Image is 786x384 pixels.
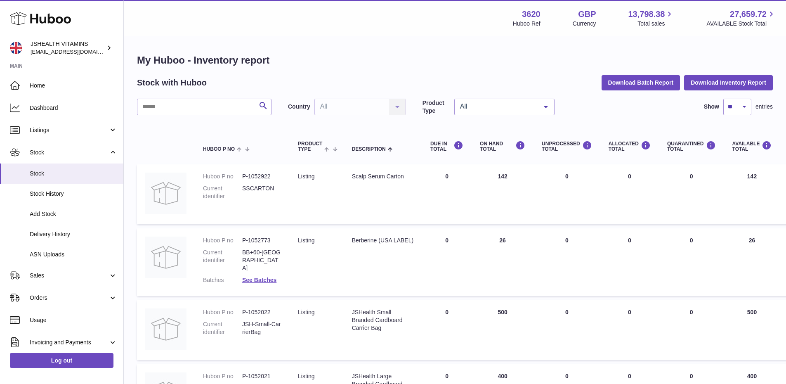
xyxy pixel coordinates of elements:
[298,173,314,180] span: listing
[600,164,659,224] td: 0
[242,320,281,336] dd: JSH-Small-CarrierBag
[242,372,281,380] dd: P-1052021
[298,141,322,152] span: Product Type
[352,173,414,180] div: Scalp Serum Carton
[203,237,242,244] dt: Huboo P no
[609,141,651,152] div: ALLOCATED Total
[684,75,773,90] button: Download Inventory Report
[573,20,596,28] div: Currency
[30,272,109,280] span: Sales
[472,164,533,224] td: 142
[352,308,414,332] div: JSHealth Small Branded Cardboard Carrier Bag
[704,103,719,111] label: Show
[628,9,674,28] a: 13,798.38 Total sales
[242,237,281,244] dd: P-1052773
[724,300,780,360] td: 500
[430,141,463,152] div: DUE IN TOTAL
[667,141,716,152] div: QUARANTINED Total
[30,339,109,346] span: Invoicing and Payments
[145,173,186,214] img: product image
[203,372,242,380] dt: Huboo P no
[242,185,281,200] dd: SSCARTON
[730,9,767,20] span: 27,659.72
[242,249,281,272] dd: BB+60-[GEOGRAPHIC_DATA]
[472,300,533,360] td: 500
[10,353,113,368] a: Log out
[203,173,242,180] dt: Huboo P no
[298,309,314,315] span: listing
[422,300,472,360] td: 0
[533,300,600,360] td: 0
[422,228,472,296] td: 0
[755,103,773,111] span: entries
[422,164,472,224] td: 0
[690,373,693,379] span: 0
[690,173,693,180] span: 0
[480,141,525,152] div: ON HAND Total
[30,82,117,90] span: Home
[242,308,281,316] dd: P-1052022
[690,309,693,315] span: 0
[30,126,109,134] span: Listings
[298,373,314,379] span: listing
[30,104,117,112] span: Dashboard
[137,77,207,88] h2: Stock with Huboo
[30,190,117,198] span: Stock History
[203,308,242,316] dt: Huboo P no
[203,276,242,284] dt: Batches
[533,228,600,296] td: 0
[724,164,780,224] td: 142
[732,141,772,152] div: AVAILABLE Total
[628,9,665,20] span: 13,798.38
[522,9,541,20] strong: 3620
[30,230,117,238] span: Delivery History
[352,147,386,152] span: Description
[724,228,780,296] td: 26
[30,316,117,324] span: Usage
[637,20,674,28] span: Total sales
[602,75,680,90] button: Download Batch Report
[690,237,693,244] span: 0
[203,320,242,336] dt: Current identifier
[145,308,186,350] img: product image
[30,294,109,302] span: Orders
[203,185,242,200] dt: Current identifier
[30,210,117,218] span: Add Stock
[145,237,186,278] img: product image
[513,20,541,28] div: Huboo Ref
[242,277,276,283] a: See Batches
[288,103,310,111] label: Country
[31,40,105,56] div: JSHEALTH VITAMINS
[472,228,533,296] td: 26
[600,300,659,360] td: 0
[203,147,235,152] span: Huboo P no
[706,20,776,28] span: AVAILABLE Stock Total
[31,48,121,55] span: [EMAIL_ADDRESS][DOMAIN_NAME]
[600,228,659,296] td: 0
[352,237,414,244] div: Berberine (USA LABEL)
[706,9,776,28] a: 27,659.72 AVAILABLE Stock Total
[137,54,773,67] h1: My Huboo - Inventory report
[10,42,22,54] img: internalAdmin-3620@internal.huboo.com
[542,141,592,152] div: UNPROCESSED Total
[30,170,117,178] span: Stock
[298,237,314,244] span: listing
[30,251,117,258] span: ASN Uploads
[30,149,109,156] span: Stock
[458,102,538,111] span: All
[203,249,242,272] dt: Current identifier
[533,164,600,224] td: 0
[423,99,450,115] label: Product Type
[578,9,596,20] strong: GBP
[242,173,281,180] dd: P-1052922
